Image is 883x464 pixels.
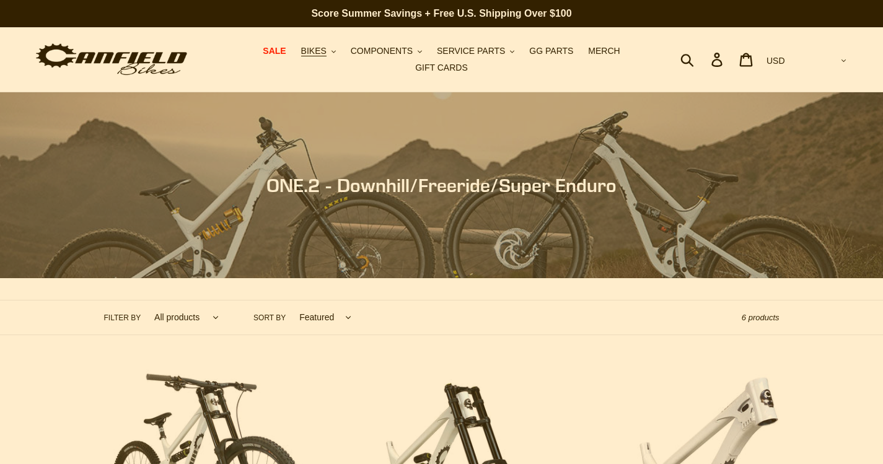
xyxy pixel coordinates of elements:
label: Filter by [104,312,141,323]
img: Canfield Bikes [34,40,189,79]
button: BIKES [295,43,342,59]
a: GIFT CARDS [409,59,474,76]
a: GG PARTS [523,43,579,59]
button: SERVICE PARTS [431,43,521,59]
span: ONE.2 - Downhill/Freeride/Super Enduro [266,174,617,196]
label: Sort by [253,312,286,323]
span: GG PARTS [529,46,573,56]
a: MERCH [582,43,626,59]
span: MERCH [588,46,620,56]
a: SALE [257,43,292,59]
span: SERVICE PARTS [437,46,505,56]
input: Search [687,46,719,73]
span: BIKES [301,46,327,56]
button: COMPONENTS [345,43,428,59]
span: GIFT CARDS [415,63,468,73]
span: SALE [263,46,286,56]
span: 6 products [742,313,780,322]
span: COMPONENTS [351,46,413,56]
